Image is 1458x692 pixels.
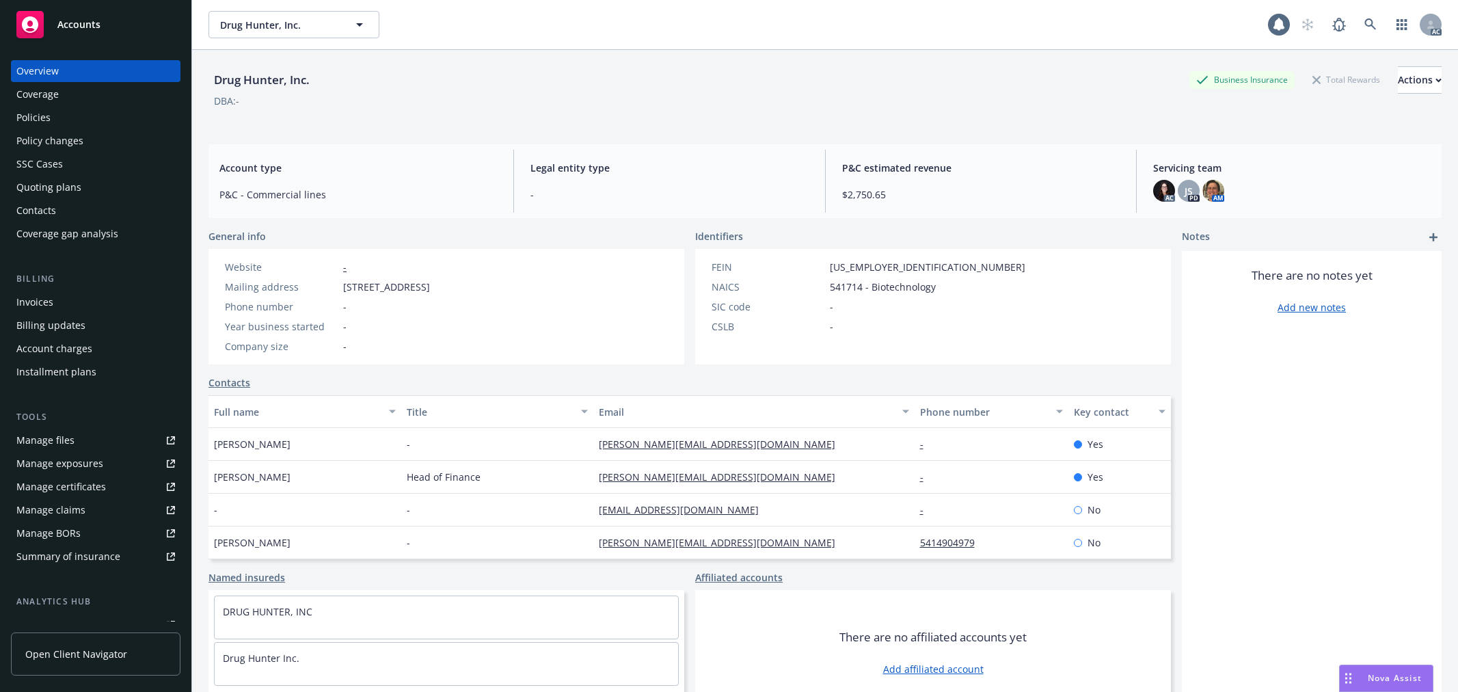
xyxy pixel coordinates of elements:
[16,429,75,451] div: Manage files
[1182,229,1210,245] span: Notes
[712,300,824,314] div: SIC code
[208,375,250,390] a: Contacts
[16,130,83,152] div: Policy changes
[219,161,497,175] span: Account type
[11,476,180,498] a: Manage certificates
[915,395,1068,428] button: Phone number
[11,410,180,424] div: Tools
[11,223,180,245] a: Coverage gap analysis
[407,535,410,550] span: -
[16,223,118,245] div: Coverage gap analysis
[830,260,1025,274] span: [US_EMPLOYER_IDENTIFICATION_NUMBER]
[1153,161,1431,175] span: Servicing team
[16,315,85,336] div: Billing updates
[11,546,180,568] a: Summary of insurance
[208,71,315,89] div: Drug Hunter, Inc.
[343,300,347,314] span: -
[530,161,808,175] span: Legal entity type
[16,83,59,105] div: Coverage
[16,614,130,636] div: Loss summary generator
[920,470,934,483] a: -
[16,499,85,521] div: Manage claims
[712,260,824,274] div: FEIN
[16,107,51,129] div: Policies
[1185,184,1193,198] span: JS
[599,438,846,451] a: [PERSON_NAME][EMAIL_ADDRESS][DOMAIN_NAME]
[343,280,430,294] span: [STREET_ADDRESS]
[1088,535,1101,550] span: No
[225,319,338,334] div: Year business started
[208,229,266,243] span: General info
[16,200,56,222] div: Contacts
[220,18,338,32] span: Drug Hunter, Inc.
[16,546,120,568] div: Summary of insurance
[343,319,347,334] span: -
[11,60,180,82] a: Overview
[11,522,180,544] a: Manage BORs
[11,499,180,521] a: Manage claims
[11,291,180,313] a: Invoices
[214,405,381,419] div: Full name
[1202,180,1224,202] img: photo
[16,522,81,544] div: Manage BORs
[16,453,103,475] div: Manage exposures
[1153,180,1175,202] img: photo
[1425,229,1442,245] a: add
[920,536,986,549] a: 5414904979
[712,319,824,334] div: CSLB
[214,94,239,108] div: DBA: -
[695,570,783,585] a: Affiliated accounts
[208,395,401,428] button: Full name
[1388,11,1416,38] a: Switch app
[11,83,180,105] a: Coverage
[1325,11,1353,38] a: Report a Bug
[407,470,481,484] span: Head of Finance
[842,187,1120,202] span: $2,750.65
[401,395,594,428] button: Title
[599,470,846,483] a: [PERSON_NAME][EMAIL_ADDRESS][DOMAIN_NAME]
[1294,11,1321,38] a: Start snowing
[599,536,846,549] a: [PERSON_NAME][EMAIL_ADDRESS][DOMAIN_NAME]
[16,476,106,498] div: Manage certificates
[219,187,497,202] span: P&C - Commercial lines
[1088,470,1103,484] span: Yes
[11,595,180,609] div: Analytics hub
[1088,437,1103,451] span: Yes
[11,429,180,451] a: Manage files
[1357,11,1384,38] a: Search
[57,19,100,30] span: Accounts
[11,315,180,336] a: Billing updates
[208,11,379,38] button: Drug Hunter, Inc.
[1398,67,1442,93] div: Actions
[16,291,53,313] div: Invoices
[530,187,808,202] span: -
[1068,395,1171,428] button: Key contact
[225,300,338,314] div: Phone number
[407,405,573,419] div: Title
[16,176,81,198] div: Quoting plans
[343,339,347,354] span: -
[11,176,180,198] a: Quoting plans
[1306,71,1387,88] div: Total Rewards
[1368,672,1422,684] span: Nova Assist
[883,662,984,676] a: Add affiliated account
[225,260,338,274] div: Website
[16,338,92,360] div: Account charges
[920,438,934,451] a: -
[1278,300,1346,315] a: Add new notes
[11,453,180,475] span: Manage exposures
[599,405,893,419] div: Email
[407,503,410,517] span: -
[208,570,285,585] a: Named insureds
[16,60,59,82] div: Overview
[842,161,1120,175] span: P&C estimated revenue
[1339,665,1433,692] button: Nova Assist
[11,272,180,286] div: Billing
[599,503,770,516] a: [EMAIL_ADDRESS][DOMAIN_NAME]
[11,614,180,636] a: Loss summary generator
[839,629,1027,646] span: There are no affiliated accounts yet
[1074,405,1150,419] div: Key contact
[223,652,299,665] a: Drug Hunter Inc.
[830,319,833,334] span: -
[920,405,1048,419] div: Phone number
